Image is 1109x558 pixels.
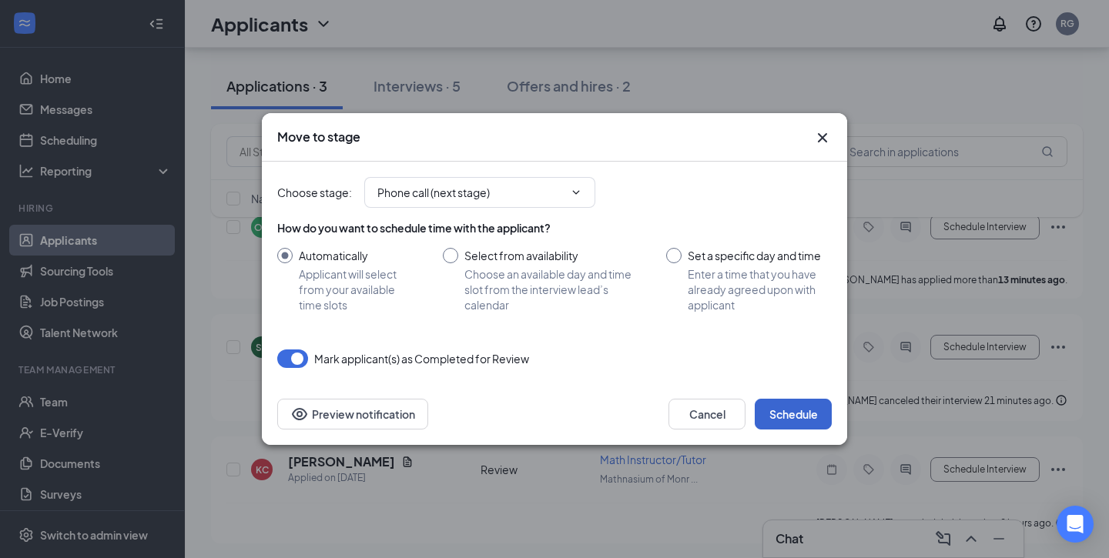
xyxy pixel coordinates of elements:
[290,405,309,423] svg: Eye
[277,184,352,201] span: Choose stage :
[277,220,832,236] div: How do you want to schedule time with the applicant?
[1057,506,1094,543] div: Open Intercom Messenger
[755,399,832,429] button: Schedule
[668,399,745,429] button: Cancel
[277,129,360,145] h3: Move to stage
[277,399,428,429] button: Preview notificationEye
[314,349,529,368] span: Mark applicant(s) as Completed for Review
[813,129,832,147] svg: Cross
[570,186,582,199] svg: ChevronDown
[813,129,832,147] button: Close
